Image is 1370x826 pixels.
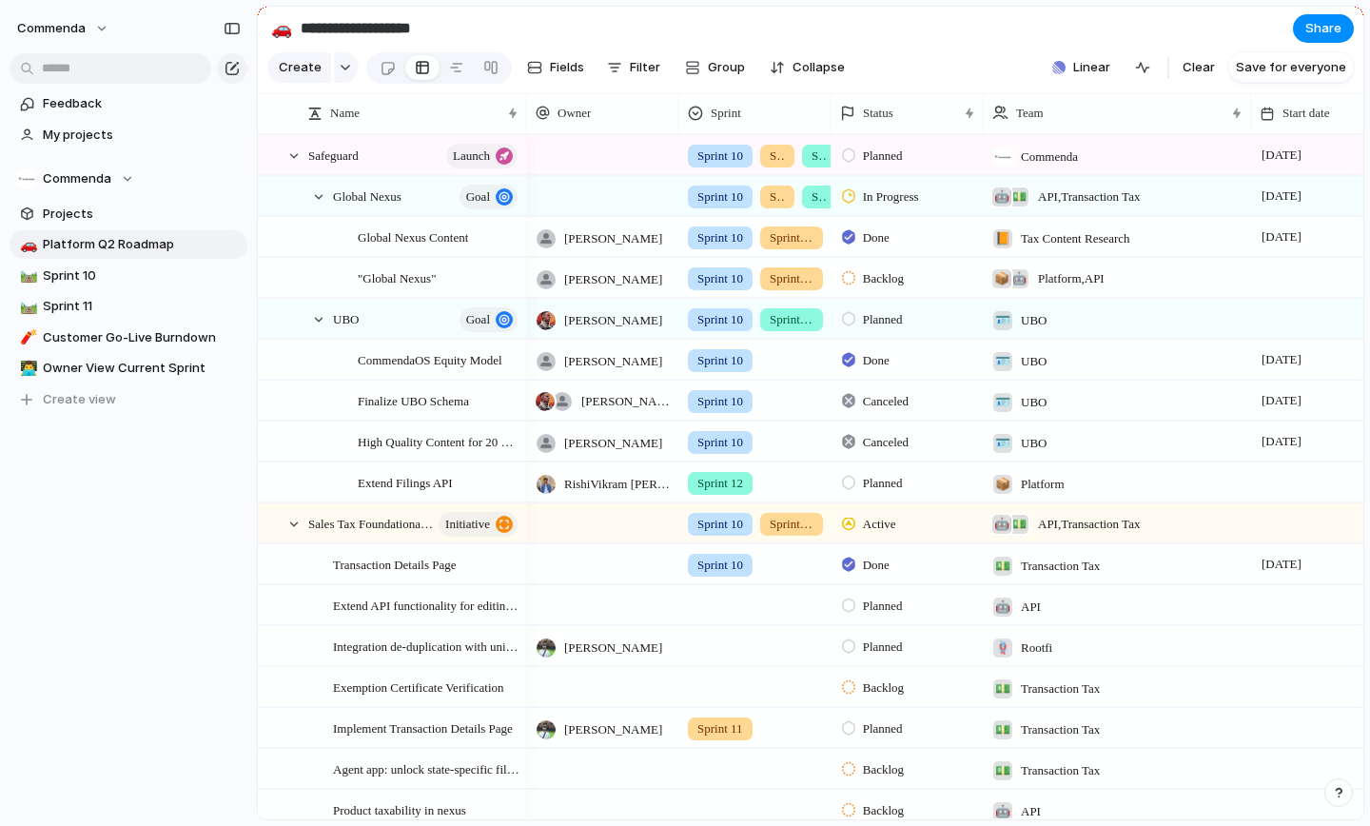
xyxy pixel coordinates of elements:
span: [PERSON_NAME] [564,229,662,248]
span: Sales Tax Foundational Improvements [308,512,433,534]
span: Platform , API [1038,269,1105,288]
a: 🚗Platform Q2 Roadmap [10,230,247,259]
span: Planned [863,638,903,657]
span: Commenda [43,169,111,188]
span: [PERSON_NAME] [564,434,662,453]
button: Linear [1045,53,1118,82]
span: Team [1016,104,1044,123]
span: Implement Transaction Details Page [333,717,513,738]
span: Sprint 12 [697,474,743,493]
a: 👨‍💻Owner View Current Sprint [10,354,247,383]
button: goal [460,185,518,209]
div: 🤖 [1009,269,1028,288]
span: Sprint 10 [697,556,743,575]
span: Clear [1183,58,1215,77]
button: Group [675,52,754,83]
div: 📙 [993,229,1012,248]
span: Sprint 11 [770,147,785,166]
span: Group [708,58,745,77]
button: 🧨 [17,328,36,347]
span: Rootfi [1021,639,1052,658]
span: [DATE] [1257,430,1306,453]
span: Sprint 12 [812,147,827,166]
span: Start date [1282,104,1329,123]
span: [DATE] [1257,553,1306,576]
div: 💵 [993,557,1012,576]
span: [DATE] [1257,185,1306,207]
div: 💵 [1009,187,1028,206]
span: Projects [43,205,241,224]
span: My projects [43,126,241,145]
span: initiative [445,511,490,538]
span: UBO [1021,434,1047,453]
span: Transaction Tax [1021,557,1100,576]
button: Commenda [10,165,247,193]
span: UBO [1021,393,1047,412]
button: initiative [439,512,518,537]
span: Backlog [863,269,904,288]
span: Global Nexus [333,185,401,206]
span: Transaction Tax [1021,679,1100,698]
div: 💵 [993,679,1012,698]
span: API [1021,598,1041,617]
span: Sprint 10 [697,351,743,370]
span: Planned [863,474,903,493]
span: [PERSON_NAME] [564,720,662,739]
button: Create [267,52,331,83]
button: 🚗 [266,13,297,44]
button: 🛤️ [17,266,36,285]
span: Transaction Tax [1021,720,1100,739]
span: Feedback [43,94,241,113]
span: Sprint 10 [697,515,743,534]
button: 🚗 [17,235,36,254]
a: Feedback [10,89,247,118]
span: Backlog [863,760,904,779]
span: CommendaOS Equity Model [358,348,502,370]
button: Save for everyone [1228,52,1354,83]
span: Extend API functionality for editing transactions (e.g. tax date override, reporting date override) [333,594,520,616]
button: Create view [10,385,247,414]
span: [PERSON_NAME] [564,639,662,658]
div: 🤖 [992,515,1011,534]
div: 💵 [1009,515,1028,534]
div: 🪪 [993,393,1012,412]
span: Finalize UBO Schema [358,389,469,411]
span: UBO [1021,311,1047,330]
span: Sprint 11 [770,515,813,534]
button: 🛤️ [17,297,36,316]
span: Sprint 10 [697,269,743,288]
span: launch [453,143,490,169]
div: 📦 [992,269,1011,288]
span: Done [863,351,890,370]
div: 🪢 [993,639,1012,658]
div: 🚗 [20,234,33,256]
span: UBO [1021,352,1047,371]
span: API , Transaction Tax [1038,187,1140,206]
span: Filter [630,58,660,77]
span: Sprint 10 [697,147,743,166]
button: goal [460,307,518,332]
button: Share [1293,14,1354,43]
div: 🛤️Sprint 11 [10,292,247,321]
span: Sprint 12 [770,310,813,329]
span: Save for everyone [1236,58,1346,77]
div: 🤖 [993,598,1012,617]
button: Fields [519,52,592,83]
span: Sprint 10 [697,433,743,452]
span: Canceled [863,392,909,411]
a: Projects [10,200,247,228]
span: Linear [1073,58,1110,77]
span: Backlog [863,678,904,698]
span: Product taxability in nexus [333,798,466,820]
span: In Progress [863,187,919,206]
span: Commenda [1021,147,1078,167]
span: Customer Go-Live Burndown [43,328,241,347]
span: Platform [1021,475,1065,494]
span: Agent app: unlock state-specific filing and corresponding transactions [333,757,520,779]
a: 🛤️Sprint 10 [10,262,247,290]
span: [PERSON_NAME] [564,311,662,330]
div: 🛤️ [20,296,33,318]
span: Sprint 10 [697,187,743,206]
